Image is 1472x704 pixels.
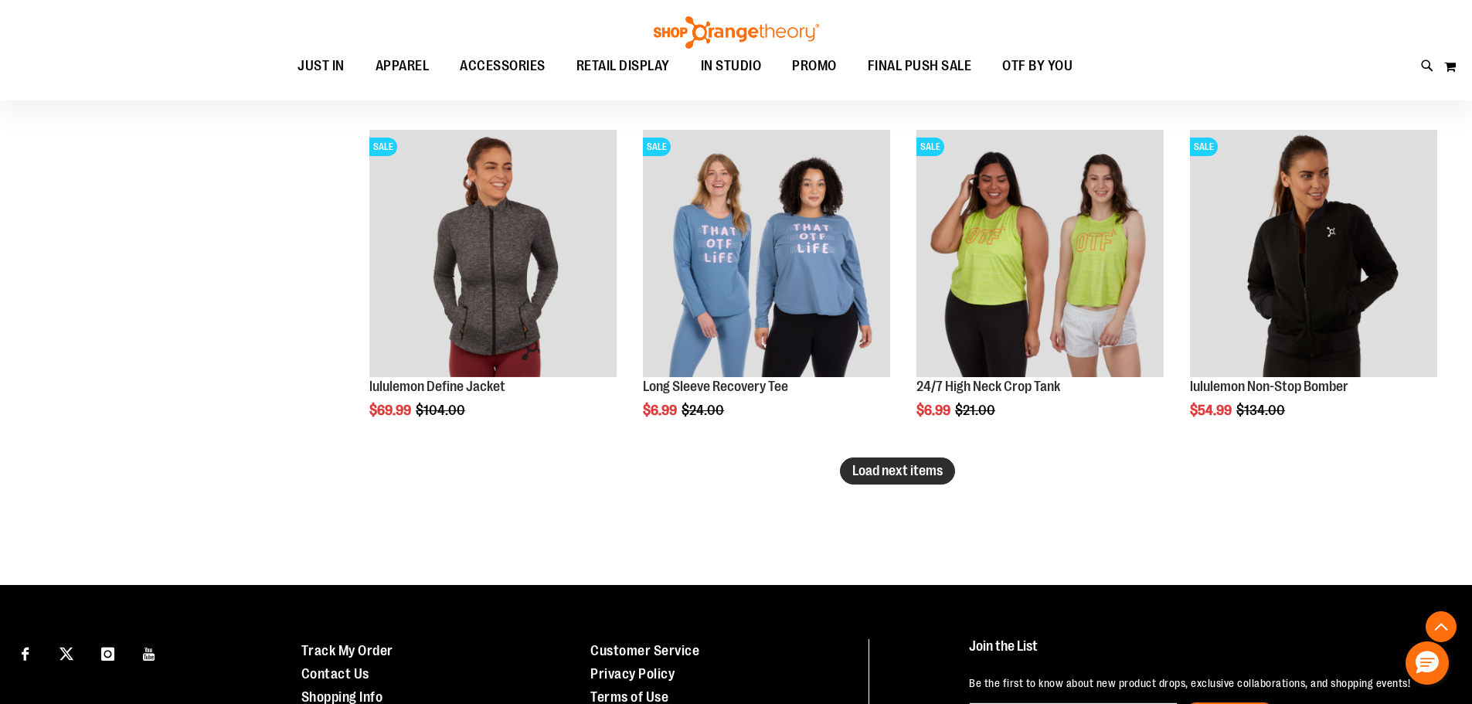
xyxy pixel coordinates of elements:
span: OTF BY YOU [1002,49,1073,83]
span: PROMO [792,49,837,83]
a: PROMO [777,49,852,84]
span: RETAIL DISPLAY [576,49,670,83]
a: Product image for lululemon Non-Stop BomberSALE [1190,130,1437,379]
a: FINAL PUSH SALE [852,49,988,83]
span: $21.00 [955,403,998,418]
img: product image for 1529891 [369,130,617,377]
span: ACCESSORIES [460,49,546,83]
a: Privacy Policy [590,666,675,682]
p: Be the first to know about new product drops, exclusive collaborations, and shopping events! [969,675,1436,691]
img: Product image for lululemon Non-Stop Bomber [1190,130,1437,377]
span: FINAL PUSH SALE [868,49,972,83]
a: 24/7 High Neck Crop Tank [916,379,1060,394]
div: product [1182,122,1445,457]
span: SALE [369,138,397,156]
div: product [909,122,1171,457]
a: Product image for 24/7 High Neck Crop TankSALE [916,130,1164,379]
a: Visit our Youtube page [136,639,163,666]
img: Twitter [59,647,73,661]
a: Visit our Instagram page [94,639,121,666]
span: SALE [916,138,944,156]
button: Load next items [840,457,955,485]
span: $24.00 [682,403,726,418]
a: Contact Us [301,666,369,682]
a: Main of 2024 AUGUST Long Sleeve Recovery TeeSALE [643,130,890,379]
span: $6.99 [643,403,679,418]
a: lululemon Non-Stop Bomber [1190,379,1348,394]
button: Back To Top [1426,611,1457,642]
span: $69.99 [369,403,413,418]
a: ACCESSORIES [444,49,561,84]
a: Customer Service [590,643,699,658]
a: OTF BY YOU [987,49,1088,84]
a: APPAREL [360,49,445,84]
a: Long Sleeve Recovery Tee [643,379,788,394]
span: SALE [643,138,671,156]
span: SALE [1190,138,1218,156]
span: $104.00 [416,403,467,418]
img: Main of 2024 AUGUST Long Sleeve Recovery Tee [643,130,890,377]
span: $134.00 [1236,403,1287,418]
h4: Join the List [969,639,1436,668]
a: lululemon Define Jacket [369,379,505,394]
span: $54.99 [1190,403,1234,418]
img: Shop Orangetheory [651,16,821,49]
a: Visit our X page [53,639,80,666]
span: $6.99 [916,403,953,418]
a: JUST IN [282,49,360,84]
div: product [635,122,898,457]
a: Track My Order [301,643,393,658]
button: Hello, have a question? Let’s chat. [1406,641,1449,685]
a: product image for 1529891SALE [369,130,617,379]
a: Visit our Facebook page [12,639,39,666]
span: APPAREL [376,49,430,83]
span: Load next items [852,463,943,478]
a: IN STUDIO [685,49,777,84]
span: JUST IN [297,49,345,83]
span: IN STUDIO [701,49,762,83]
img: Product image for 24/7 High Neck Crop Tank [916,130,1164,377]
a: RETAIL DISPLAY [561,49,685,84]
div: product [362,122,624,457]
